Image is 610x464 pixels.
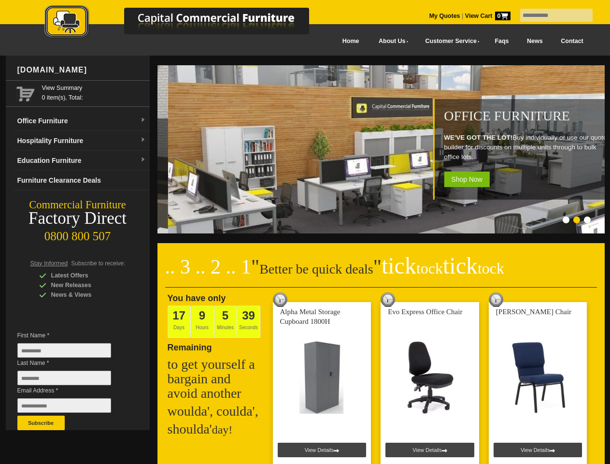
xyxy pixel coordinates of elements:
[30,260,68,267] span: Stay Informed
[39,290,131,300] div: News & Views
[373,256,504,278] span: "
[17,358,126,368] span: Last Name *
[14,151,150,171] a: Education Furnituredropdown
[14,56,150,85] div: [DOMAIN_NAME]
[168,293,226,303] span: You have only
[552,30,592,52] a: Contact
[444,172,490,187] span: Shop Now
[168,357,264,401] h2: to get yourself a bargain and avoid another
[6,225,150,243] div: 0800 800 507
[584,217,591,223] li: Page dot 3
[429,13,460,19] a: My Quotes
[222,309,228,322] span: 5
[39,271,131,280] div: Latest Offers
[573,217,580,223] li: Page dot 2
[273,292,287,307] img: tick tock deal clock
[237,305,260,338] span: Seconds
[563,217,569,223] li: Page dot 1
[416,260,443,277] span: tock
[214,305,237,338] span: Minutes
[140,117,146,123] img: dropdown
[168,339,212,352] span: Remaining
[14,111,150,131] a: Office Furnituredropdown
[444,134,512,141] strong: WE'VE GOT THE LOT!
[42,83,146,93] a: View Summary
[140,137,146,143] img: dropdown
[140,157,146,163] img: dropdown
[368,30,414,52] a: About Us
[17,398,111,413] input: Email Address *
[17,331,126,340] span: First Name *
[18,5,356,40] img: Capital Commercial Furniture Logo
[6,198,150,212] div: Commercial Furniture
[39,280,131,290] div: New Releases
[251,256,259,278] span: "
[168,305,191,338] span: Days
[489,292,503,307] img: tick tock deal clock
[17,386,126,395] span: Email Address *
[382,253,504,278] span: tick tick
[165,259,597,288] h2: Better be quick deals
[495,12,511,20] span: 0
[168,422,264,437] h2: shoulda'
[17,343,111,358] input: First Name *
[486,30,518,52] a: Faqs
[465,13,511,19] strong: View Cart
[518,30,552,52] a: News
[18,5,356,43] a: Capital Commercial Furniture Logo
[14,131,150,151] a: Hospitality Furnituredropdown
[414,30,485,52] a: Customer Service
[478,260,504,277] span: tock
[165,256,252,278] span: .. 3 .. 2 .. 1
[444,133,610,162] p: Buy individually or use our quote builder for discounts on multiple units through to bulk office ...
[6,212,150,225] div: Factory Direct
[42,83,146,101] span: 0 item(s), Total:
[168,404,264,419] h2: woulda', coulda',
[463,13,510,19] a: View Cart0
[381,292,395,307] img: tick tock deal clock
[242,309,255,322] span: 39
[199,309,205,322] span: 9
[71,260,125,267] span: Subscribe to receive:
[444,109,610,123] h1: Office Furniture
[17,371,111,385] input: Last Name *
[212,423,233,436] span: day!
[14,171,150,190] a: Furniture Clearance Deals
[17,416,65,430] button: Subscribe
[172,309,185,322] span: 17
[191,305,214,338] span: Hours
